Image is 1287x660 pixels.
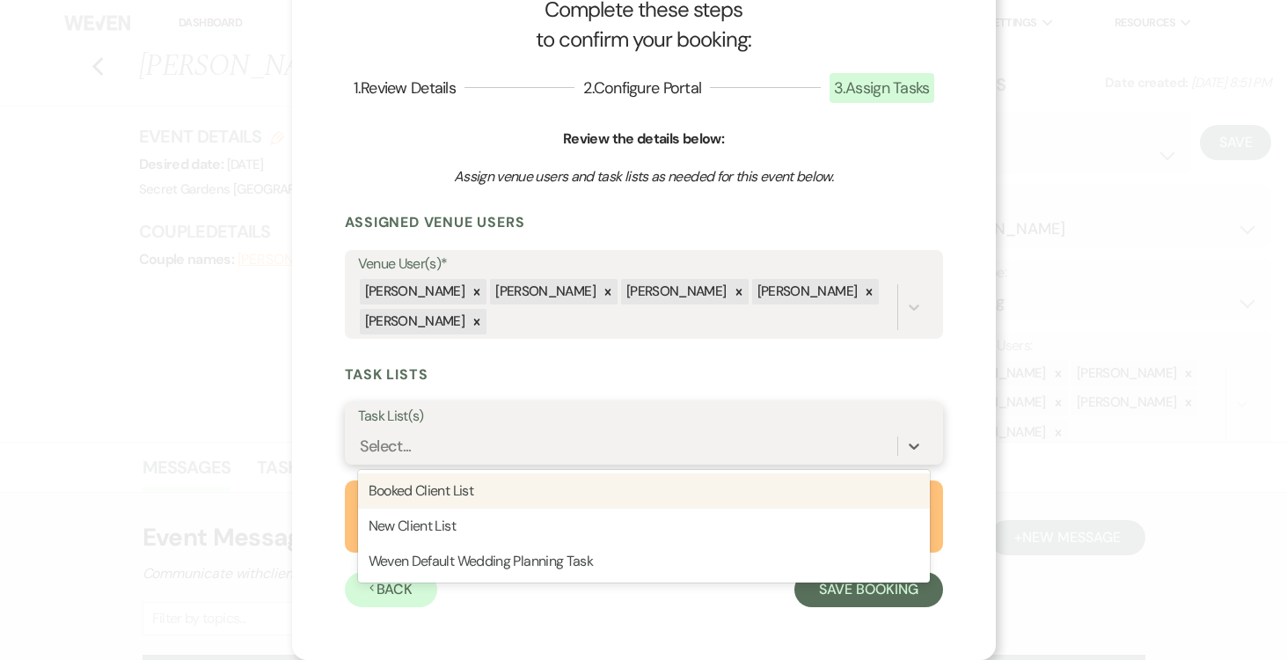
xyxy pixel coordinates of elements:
[358,252,930,277] label: Venue User(s)*
[345,365,943,385] h3: Task Lists
[490,279,598,304] div: [PERSON_NAME]
[354,77,456,99] span: 1 . Review Details
[574,80,710,96] button: 2.Configure Portal
[405,167,883,187] h3: Assign venue users and task lists as needed for this event below.
[752,279,860,304] div: [PERSON_NAME]
[345,213,943,232] h3: Assigned Venue Users
[821,80,943,96] button: 3.Assign Tasks
[360,279,468,304] div: [PERSON_NAME]
[360,435,412,458] div: Select...
[583,77,701,99] span: 2 . Configure Portal
[358,404,930,429] label: Task List(s)
[358,544,930,579] div: Weven Default Wedding Planning Task
[621,279,729,304] div: [PERSON_NAME]
[345,80,464,96] button: 1.Review Details
[345,129,943,149] h6: Review the details below:
[360,309,468,334] div: [PERSON_NAME]
[794,572,942,607] button: Save Booking
[830,73,934,103] span: 3 . Assign Tasks
[358,509,930,544] div: New Client List
[358,473,930,509] div: Booked Client List
[345,572,438,607] button: Back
